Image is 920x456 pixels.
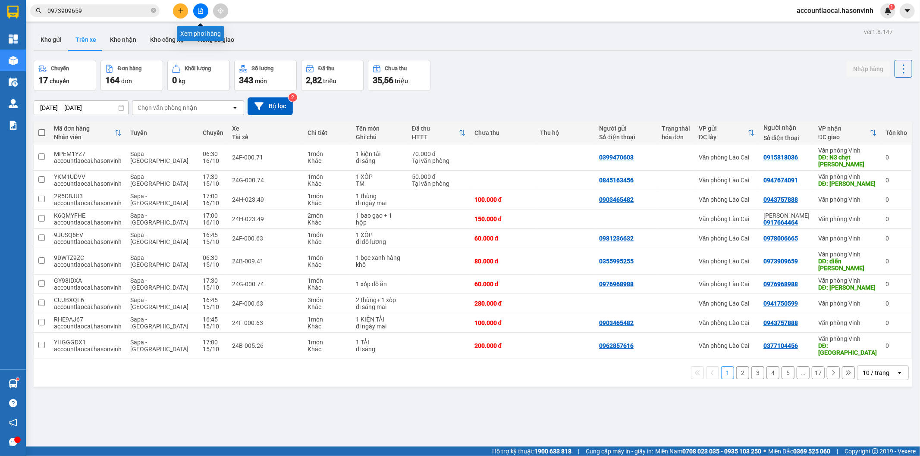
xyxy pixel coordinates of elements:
div: accountlaocai.hasonvinh [54,219,122,226]
span: copyright [872,448,878,454]
div: Mã đơn hàng [54,125,115,132]
div: 0 [885,319,907,326]
img: icon-new-feature [884,7,892,15]
div: hóa đơn [662,134,690,141]
div: DĐ: diễn châu [818,258,877,272]
span: triệu [323,78,336,84]
span: 2,82 [306,75,322,85]
div: 17:00 [203,193,223,200]
div: 0 [885,281,907,287]
button: aim [213,3,228,19]
span: Sapa - [GEOGRAPHIC_DATA] [130,212,188,226]
div: MPEM1YZ7 [54,150,122,157]
div: 1 bao gạo + 1 hộp [356,212,403,226]
span: file-add [198,8,204,14]
div: 9JUSQ6EV [54,231,122,238]
div: Trạng thái [662,125,690,132]
div: 0915818036 [763,154,798,161]
span: 164 [105,75,119,85]
div: 16/10 [203,200,223,206]
div: 0 [885,258,907,265]
div: 0903465482 [599,196,634,203]
div: 15/10 [203,238,223,245]
div: Văn phòng Vinh [818,173,877,180]
button: Số lượng343món [234,60,297,91]
div: DĐ: HƯƠNG SƠN [818,180,877,187]
div: 0 [885,300,907,307]
span: Hỗ trợ kỹ thuật: [492,447,571,456]
div: Số lượng [251,66,273,72]
div: 15/10 [203,323,223,330]
span: Cung cấp máy in - giấy in: [586,447,653,456]
div: 0 [885,235,907,242]
span: Sapa - [GEOGRAPHIC_DATA] [130,254,188,268]
div: 0943757888 [763,319,798,326]
div: K6QMYFHE [54,212,122,219]
div: Linh [763,212,810,219]
div: 1 XỐP [356,231,403,238]
div: 24B-005.26 [232,342,299,349]
div: 17:30 [203,277,223,284]
div: 0 [885,177,907,184]
span: 0 [172,75,177,85]
span: Sapa - [GEOGRAPHIC_DATA] [130,316,188,330]
button: Chưa thu35,56 triệu [368,60,430,91]
div: 0903465482 [599,319,634,326]
div: 0976968988 [599,281,634,287]
div: accountlaocai.hasonvinh [54,238,122,245]
div: 0943757888 [763,196,798,203]
div: accountlaocai.hasonvinh [54,200,122,206]
div: 1 kiện tải [356,150,403,157]
button: Nhập hàng [846,61,890,77]
button: 17 [812,366,825,379]
div: Ghi chú [356,134,403,141]
div: Khác [308,303,347,310]
div: 1 món [308,193,347,200]
div: Khác [308,180,347,187]
div: Tại văn phòng [412,157,466,164]
div: Khác [308,219,347,226]
div: Văn phòng Vinh [818,216,877,222]
div: Khác [308,323,347,330]
div: 2 món [308,212,347,219]
div: accountlaocai.hasonvinh [54,303,122,310]
button: 3 [751,366,764,379]
div: 15/10 [203,284,223,291]
div: 10 / trang [863,369,889,377]
div: 0981236632 [599,235,634,242]
button: plus [173,3,188,19]
div: 06:30 [203,150,223,157]
div: Văn phòng Lào Cai [699,300,755,307]
div: 15/10 [203,180,223,187]
span: 343 [239,75,253,85]
button: Bộ lọc [248,97,293,115]
strong: 0369 525 060 [793,448,830,455]
div: 60.000 đ [474,235,531,242]
div: 1 món [308,316,347,323]
div: 15/10 [203,346,223,353]
div: ĐC giao [818,134,870,141]
sup: 1 [16,378,19,381]
span: close-circle [151,7,156,15]
div: Khác [308,157,347,164]
div: đi sáng [356,157,403,164]
div: accountlaocai.hasonvinh [54,346,122,353]
div: Văn phòng Vinh [818,147,877,154]
div: Văn phòng Vinh [818,300,877,307]
span: | [578,447,579,456]
button: Kho gửi [34,29,69,50]
span: Sapa - [GEOGRAPHIC_DATA] [130,150,188,164]
div: 0845163456 [599,177,634,184]
span: Miền Bắc [768,447,830,456]
div: 24B-009.41 [232,258,299,265]
div: 3 món [308,297,347,303]
div: 200.000 đ [474,342,531,349]
div: 60.000 đ [474,281,531,287]
button: file-add [193,3,208,19]
div: đi sáng [356,346,403,353]
th: Toggle SortBy [814,122,881,144]
div: accountlaocai.hasonvinh [54,157,122,164]
button: 5 [782,366,794,379]
span: search [36,8,42,14]
span: đơn [121,78,132,84]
